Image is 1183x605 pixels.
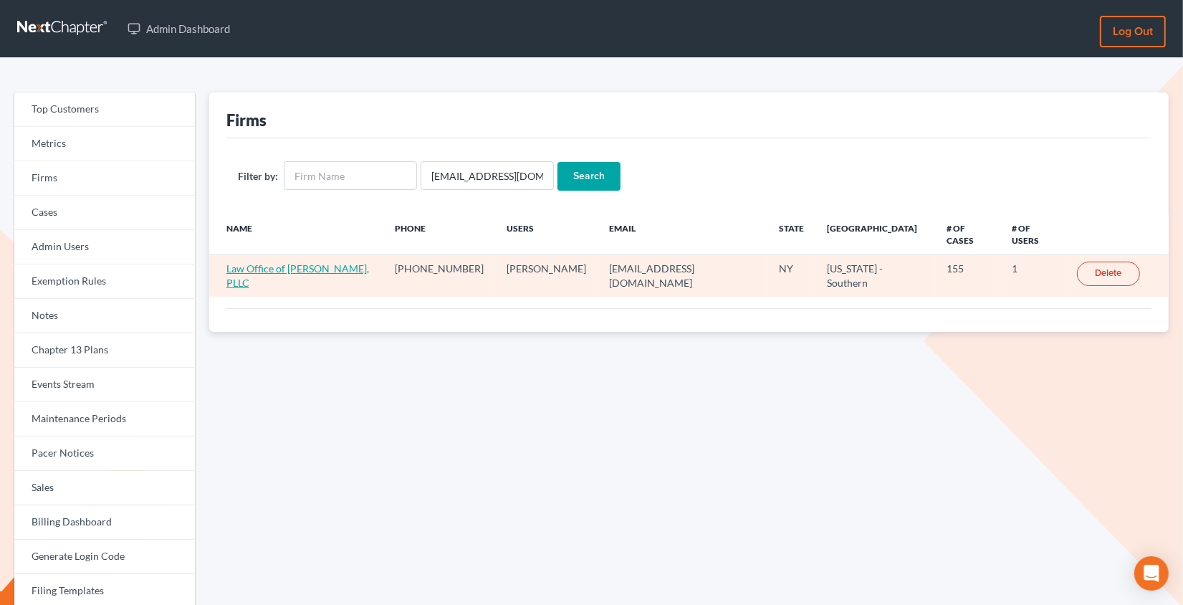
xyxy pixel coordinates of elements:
a: Law Office of [PERSON_NAME], PLLC [226,262,369,289]
a: Admin Dashboard [120,16,237,42]
input: Users [421,161,554,190]
td: [US_STATE] - Southern [815,255,935,297]
a: Admin Users [14,230,195,265]
label: Filter by: [238,168,278,184]
div: Open Intercom Messenger [1134,556,1169,591]
td: [PHONE_NUMBER] [383,255,495,297]
a: Exemption Rules [14,265,195,299]
input: Search [557,162,621,191]
a: Log out [1100,16,1166,47]
a: Billing Dashboard [14,505,195,540]
td: 155 [935,255,1000,297]
th: [GEOGRAPHIC_DATA] [815,214,935,255]
a: Cases [14,196,195,230]
th: Email [598,214,767,255]
th: State [767,214,815,255]
input: Firm Name [284,161,417,190]
a: Chapter 13 Plans [14,333,195,368]
div: Firms [226,110,267,130]
td: [EMAIL_ADDRESS][DOMAIN_NAME] [598,255,767,297]
td: NY [767,255,815,297]
a: Top Customers [14,92,195,127]
a: Metrics [14,127,195,161]
a: Events Stream [14,368,195,402]
th: Users [495,214,598,255]
th: # of Users [1000,214,1065,255]
a: Delete [1077,262,1140,286]
a: Generate Login Code [14,540,195,574]
a: Maintenance Periods [14,402,195,437]
a: Pacer Notices [14,437,195,471]
th: # of Cases [935,214,1000,255]
a: Notes [14,299,195,333]
a: Firms [14,161,195,196]
th: Phone [383,214,495,255]
td: 1 [1000,255,1065,297]
a: Sales [14,471,195,505]
td: [PERSON_NAME] [495,255,598,297]
th: Name [209,214,383,255]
